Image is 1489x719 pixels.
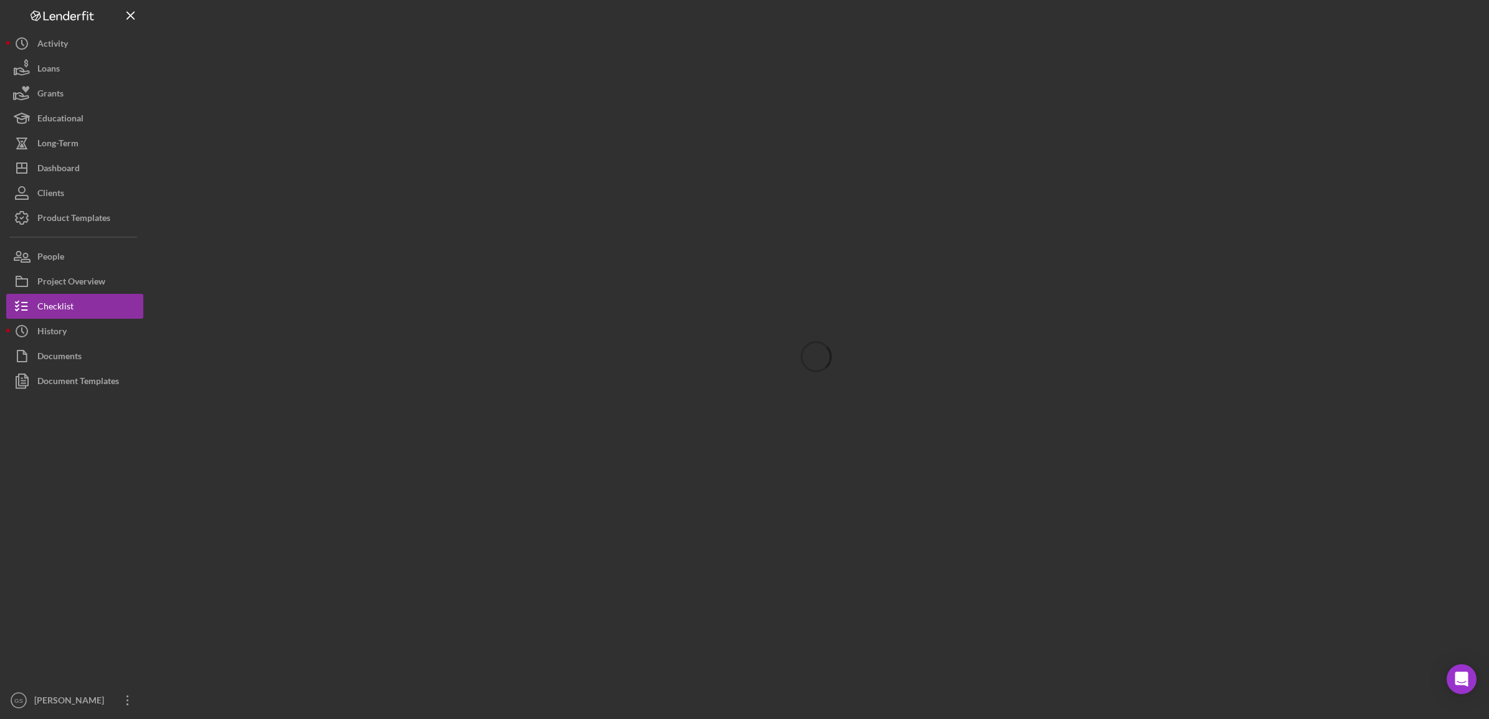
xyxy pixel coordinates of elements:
[6,81,143,106] button: Grants
[37,344,82,372] div: Documents
[37,205,110,233] div: Product Templates
[6,31,143,56] button: Activity
[37,31,68,59] div: Activity
[6,181,143,205] button: Clients
[37,269,105,297] div: Project Overview
[31,688,112,716] div: [PERSON_NAME]
[37,319,67,347] div: History
[37,156,80,184] div: Dashboard
[6,344,143,369] button: Documents
[37,181,64,209] div: Clients
[37,244,64,272] div: People
[6,688,143,713] button: GS[PERSON_NAME]
[37,56,60,84] div: Loans
[6,106,143,131] button: Educational
[1447,664,1477,694] div: Open Intercom Messenger
[37,369,119,397] div: Document Templates
[37,131,78,159] div: Long-Term
[6,319,143,344] button: History
[6,56,143,81] button: Loans
[6,156,143,181] button: Dashboard
[6,131,143,156] button: Long-Term
[6,369,143,393] button: Document Templates
[6,244,143,269] button: People
[6,205,143,230] button: Product Templates
[37,81,64,109] div: Grants
[6,294,143,319] button: Checklist
[6,269,143,294] button: Project Overview
[37,294,74,322] div: Checklist
[37,106,83,134] div: Educational
[14,697,23,704] text: GS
